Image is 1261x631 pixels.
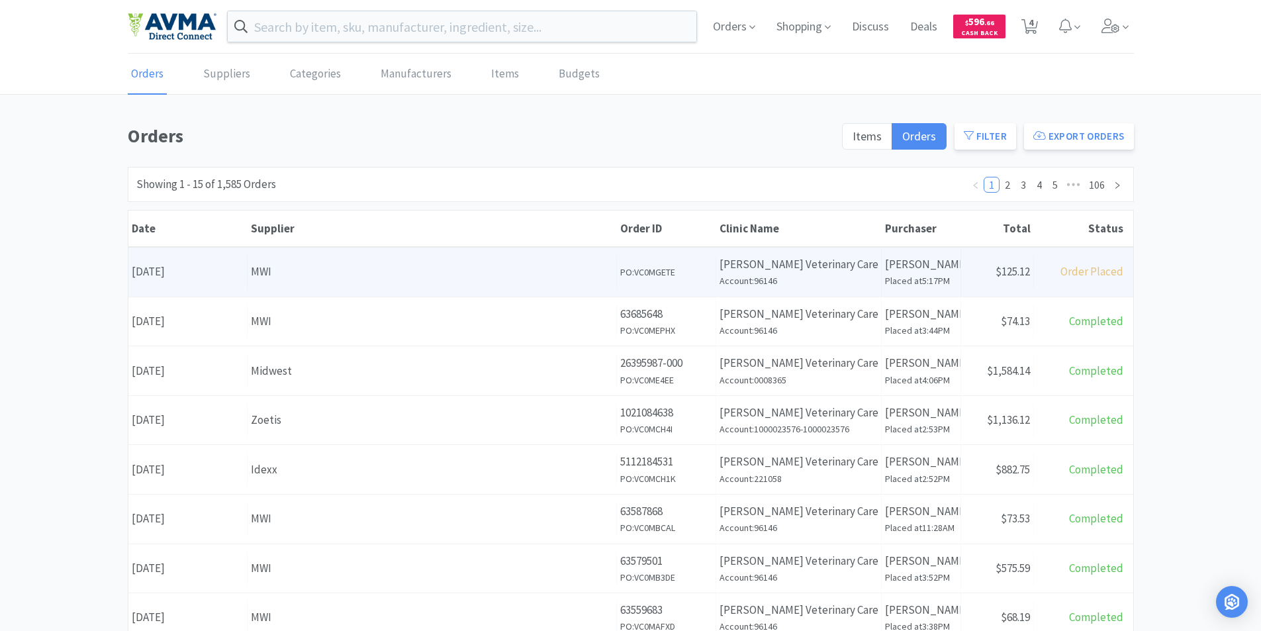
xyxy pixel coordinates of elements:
[720,373,878,387] h6: Account: 0008365
[853,128,882,144] span: Items
[1016,177,1031,192] a: 3
[128,121,834,151] h1: Orders
[965,15,994,28] span: 596
[1216,586,1248,618] div: Open Intercom Messenger
[885,305,957,323] p: [PERSON_NAME]
[620,354,712,372] p: 26395987-000
[996,264,1030,279] span: $125.12
[984,177,999,192] a: 1
[251,313,613,330] div: MWI
[1069,462,1123,477] span: Completed
[1000,177,1015,192] a: 2
[987,364,1030,378] span: $1,584.14
[620,404,712,422] p: 1021084638
[620,221,713,236] div: Order ID
[1001,511,1030,526] span: $73.53
[1069,364,1123,378] span: Completed
[132,221,244,236] div: Date
[885,552,957,570] p: [PERSON_NAME]
[1032,177,1047,192] a: 4
[885,453,957,471] p: [PERSON_NAME]
[961,30,998,38] span: Cash Back
[984,177,1000,193] li: 1
[885,404,957,422] p: [PERSON_NAME]
[972,181,980,189] i: icon: left
[555,54,603,95] a: Budgets
[128,552,248,585] div: [DATE]
[128,305,248,338] div: [DATE]
[620,471,712,486] h6: PO: VC0MCH1K
[1085,177,1109,192] a: 106
[287,54,344,95] a: Categories
[251,510,613,528] div: MWI
[620,265,712,279] h6: PO: VC0MGETE
[905,21,943,33] a: Deals
[1001,610,1030,624] span: $68.19
[720,323,878,338] h6: Account: 96146
[885,323,957,338] h6: Placed at 3:44PM
[620,503,712,520] p: 63587868
[885,273,957,288] h6: Placed at 5:17PM
[251,411,613,429] div: Zoetis
[885,221,958,236] div: Purchaser
[620,552,712,570] p: 63579501
[377,54,455,95] a: Manufacturers
[251,362,613,380] div: Midwest
[1024,123,1134,150] button: Export Orders
[1084,177,1109,193] li: 106
[128,453,248,487] div: [DATE]
[885,520,957,535] h6: Placed at 11:28AM
[720,305,878,323] p: [PERSON_NAME] Veterinary Care
[1031,177,1047,193] li: 4
[620,305,712,323] p: 63685648
[720,256,878,273] p: [PERSON_NAME] Veterinary Care
[1048,177,1062,192] a: 5
[996,462,1030,477] span: $882.75
[620,570,712,585] h6: PO: VC0MB3DE
[885,570,957,585] h6: Placed at 3:52PM
[968,177,984,193] li: Previous Page
[251,608,613,626] div: MWI
[620,520,712,535] h6: PO: VC0MBCAL
[720,422,878,436] h6: Account: 1000023576-1000023576
[902,128,936,144] span: Orders
[720,453,878,471] p: [PERSON_NAME] Veterinary Care
[128,54,167,95] a: Orders
[885,471,957,486] h6: Placed at 2:52PM
[1069,413,1123,427] span: Completed
[251,221,614,236] div: Supplier
[1000,177,1015,193] li: 2
[1069,561,1123,575] span: Completed
[885,503,957,520] p: [PERSON_NAME]
[720,601,878,619] p: [PERSON_NAME] Veterinary Care
[1069,314,1123,328] span: Completed
[1016,23,1043,34] a: 4
[720,471,878,486] h6: Account: 221058
[1113,181,1121,189] i: icon: right
[251,263,613,281] div: MWI
[620,453,712,471] p: 5112184531
[987,413,1030,427] span: $1,136.12
[885,601,957,619] p: [PERSON_NAME]
[720,221,878,236] div: Clinic Name
[620,323,712,338] h6: PO: VC0MEPHX
[720,570,878,585] h6: Account: 96146
[1037,221,1123,236] div: Status
[984,19,994,27] span: . 66
[885,422,957,436] h6: Placed at 2:53PM
[128,255,248,289] div: [DATE]
[953,9,1005,44] a: $596.66Cash Back
[720,520,878,535] h6: Account: 96146
[228,11,697,42] input: Search by item, sku, manufacturer, ingredient, size...
[251,559,613,577] div: MWI
[965,19,968,27] span: $
[620,373,712,387] h6: PO: VC0ME4EE
[720,404,878,422] p: [PERSON_NAME] Veterinary Care
[847,21,894,33] a: Discuss
[1015,177,1031,193] li: 3
[1063,177,1084,193] li: Next 5 Pages
[200,54,254,95] a: Suppliers
[720,552,878,570] p: [PERSON_NAME] Veterinary Care
[1047,177,1063,193] li: 5
[136,175,276,193] div: Showing 1 - 15 of 1,585 Orders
